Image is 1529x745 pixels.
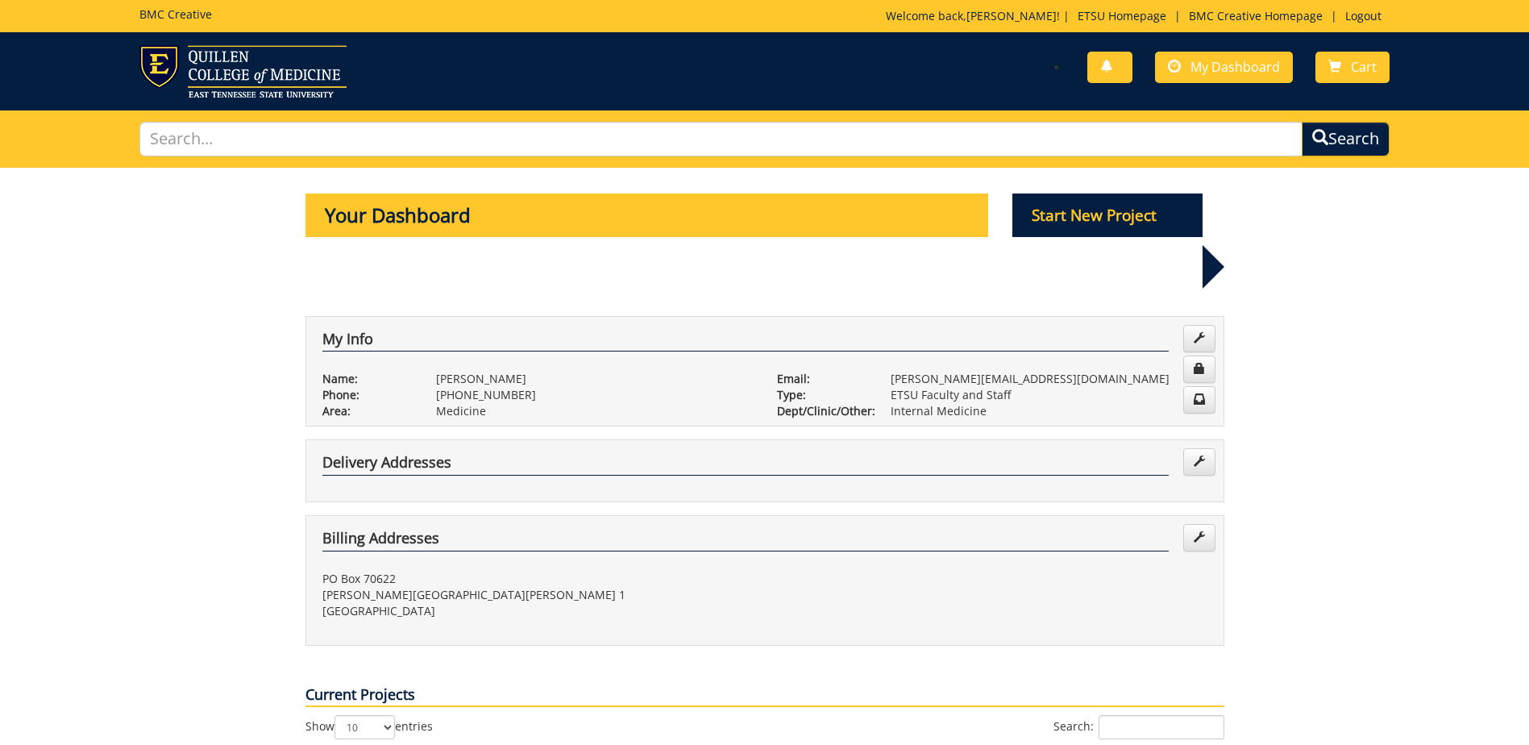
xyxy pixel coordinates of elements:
a: Edit Addresses [1183,524,1215,551]
p: [GEOGRAPHIC_DATA] [322,603,753,619]
select: Showentries [334,715,395,739]
p: Type: [777,387,866,403]
input: Search... [139,122,1303,156]
h4: Billing Addresses [322,531,1169,551]
p: Phone: [322,387,412,403]
p: Dept/Clinic/Other: [777,403,866,419]
p: PO Box 70622 [322,571,753,587]
a: Change Password [1183,356,1215,383]
p: [PHONE_NUMBER] [436,387,753,403]
a: Edit Info [1183,325,1215,352]
a: Cart [1315,52,1390,83]
a: ETSU Homepage [1070,8,1174,23]
p: Start New Project [1012,194,1203,237]
p: Medicine [436,403,753,419]
button: Search [1302,122,1390,156]
a: My Dashboard [1155,52,1293,83]
a: BMC Creative Homepage [1181,8,1331,23]
p: Internal Medicine [891,403,1207,419]
a: Edit Addresses [1183,448,1215,476]
label: Show entries [305,715,433,739]
h4: My Info [322,331,1169,352]
p: Email: [777,371,866,387]
input: Search: [1099,715,1224,739]
span: Cart [1351,58,1377,76]
h5: BMC Creative [139,8,212,20]
label: Search: [1053,715,1224,739]
a: Logout [1337,8,1390,23]
a: Change Communication Preferences [1183,386,1215,414]
p: Current Projects [305,685,1224,707]
img: ETSU logo [139,45,347,98]
p: Welcome back, ! | | | [886,8,1390,24]
span: My Dashboard [1190,58,1280,76]
a: [PERSON_NAME] [966,8,1057,23]
p: Your Dashboard [305,194,989,237]
p: Name: [322,371,412,387]
p: [PERSON_NAME][EMAIL_ADDRESS][DOMAIN_NAME] [891,371,1207,387]
a: Start New Project [1012,209,1203,224]
p: [PERSON_NAME] [436,371,753,387]
p: Area: [322,403,412,419]
p: ETSU Faculty and Staff [891,387,1207,403]
h4: Delivery Addresses [322,455,1169,476]
p: [PERSON_NAME][GEOGRAPHIC_DATA][PERSON_NAME] 1 [322,587,753,603]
